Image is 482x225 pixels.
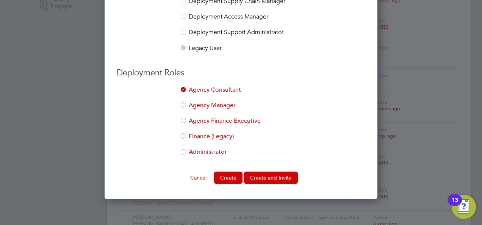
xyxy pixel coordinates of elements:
li: Deployment Support Administrator [117,28,365,44]
button: Create and Invite [244,172,298,184]
li: Legacy User [117,44,365,52]
div: 13 [451,200,458,210]
button: Cancel [184,172,213,184]
li: Agency Consultant [117,86,365,102]
button: Open Resource Center, 13 new notifications [452,195,476,219]
h3: Deployment Roles [117,67,365,78]
li: Finance (Legacy) [117,133,365,148]
button: Create [214,172,243,184]
li: Agency Finance Executive [117,117,365,133]
li: Deployment Access Manager [117,13,365,28]
li: Administrator [117,148,365,164]
li: Agency Manager [117,102,365,117]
